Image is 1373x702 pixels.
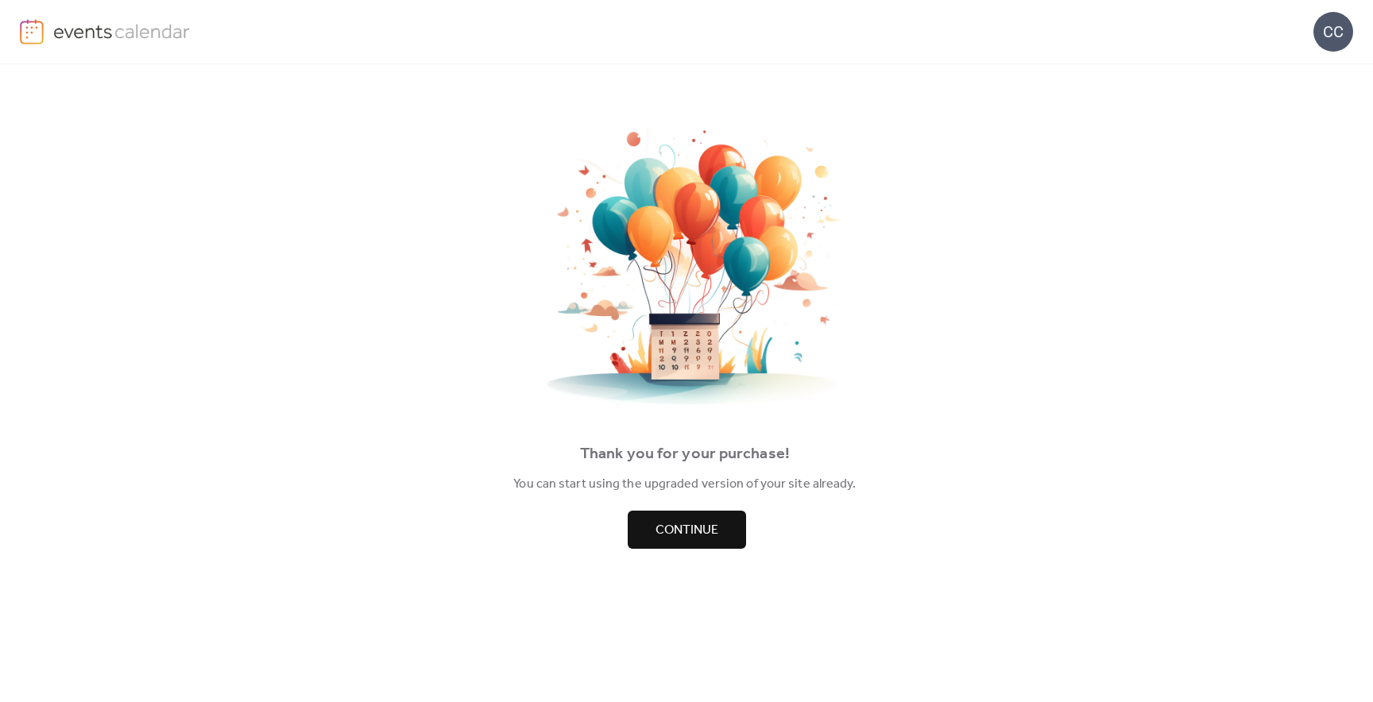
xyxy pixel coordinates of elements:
div: Thank you for your purchase! [24,442,1346,467]
div: CC [1313,12,1353,52]
img: logo [20,19,44,44]
div: You can start using the upgraded version of your site already. [24,475,1346,494]
span: Continue [656,521,718,540]
button: Continue [628,511,746,549]
img: logo-type [53,19,191,43]
img: thankyou.png [528,128,845,408]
